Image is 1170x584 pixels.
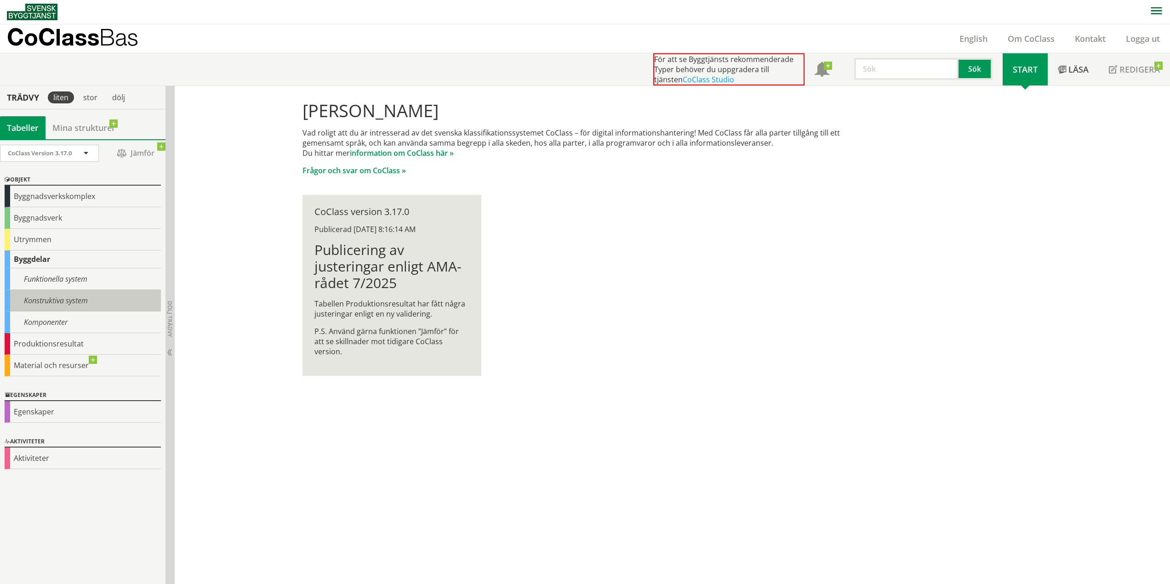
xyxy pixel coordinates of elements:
[8,149,72,157] span: CoClass Version 3.17.0
[48,91,74,103] div: liten
[5,448,161,469] div: Aktiviteter
[1099,53,1170,85] a: Redigera
[683,74,734,85] a: CoClass Studio
[1068,64,1089,75] span: Läsa
[5,355,161,376] div: Material och resurser
[949,33,998,44] a: English
[314,326,469,357] p: P.S. Använd gärna funktionen ”Jämför” för att se skillnader mot tidigare CoClass version.
[314,207,469,217] div: CoClass version 3.17.0
[5,175,161,186] div: Objekt
[5,268,161,290] div: Funktionella system
[302,165,406,176] a: Frågor och svar om CoClass »
[1065,33,1116,44] a: Kontakt
[7,32,138,42] p: CoClass
[5,250,161,268] div: Byggdelar
[5,312,161,333] div: Komponenter
[815,63,829,78] span: Notifikationer
[107,91,131,103] div: dölj
[1119,64,1160,75] span: Redigera
[166,301,174,337] span: Dölj trädvy
[5,186,161,207] div: Byggnadsverkskomplex
[5,390,161,401] div: Egenskaper
[854,58,959,80] input: Sök
[46,116,122,139] a: Mina strukturer
[1003,53,1048,85] a: Start
[7,24,158,53] a: CoClassBas
[78,91,103,103] div: stor
[5,401,161,423] div: Egenskaper
[1013,64,1038,75] span: Start
[99,23,138,51] span: Bas
[5,437,161,448] div: Aktiviteter
[653,53,805,85] div: För att se Byggtjänsts rekommenderade Typer behöver du uppgradera till tjänsten
[108,145,163,161] span: Jämför
[998,33,1065,44] a: Om CoClass
[5,229,161,250] div: Utrymmen
[2,92,44,102] div: Trädvy
[314,242,469,291] h1: Publicering av justeringar enligt AMA-rådet 7/2025
[1048,53,1099,85] a: Läsa
[350,148,454,158] a: information om CoClass här »
[5,333,161,355] div: Produktionsresultat
[302,100,868,120] h1: [PERSON_NAME]
[314,299,469,319] p: Tabellen Produktionsresultat har fått några justeringar enligt en ny validering.
[959,58,993,80] button: Sök
[314,224,469,234] div: Publicerad [DATE] 8:16:14 AM
[302,128,868,158] p: Vad roligt att du är intresserad av det svenska klassifikationssystemet CoClass – för digital inf...
[5,207,161,229] div: Byggnadsverk
[7,4,57,20] img: Svensk Byggtjänst
[1116,33,1170,44] a: Logga ut
[5,290,161,312] div: Konstruktiva system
